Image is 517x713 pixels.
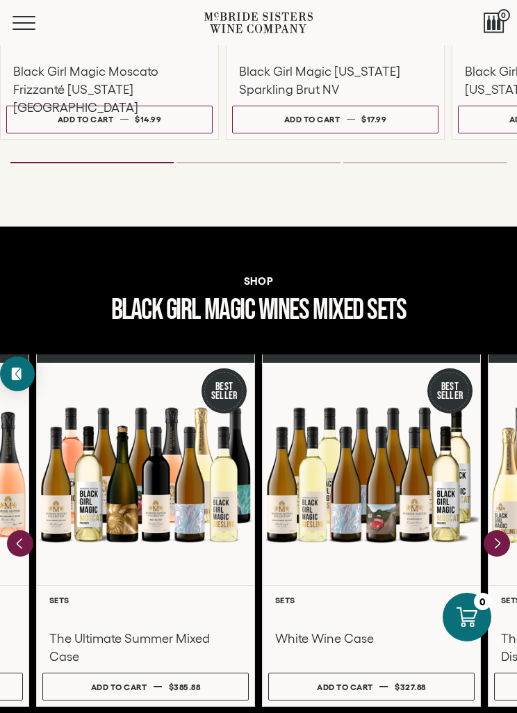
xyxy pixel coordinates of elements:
h3: Black Girl Magic [US_STATE] Sparkling Brut NV [239,63,432,99]
span: $385.88 [169,682,201,691]
span: $327.88 [395,682,426,691]
button: Add to cart $327.88 [268,673,475,700]
button: Add to cart $385.88 [42,673,249,700]
button: Mobile Menu Trigger [13,16,63,30]
h3: Black Girl Magic Moscato Frizzanté [US_STATE] [GEOGRAPHIC_DATA] [13,63,206,117]
button: Previous [7,530,33,557]
span: 0 [498,9,510,22]
span: wines [258,293,309,328]
li: Page dot 2 [177,162,340,163]
div: 0 [474,593,491,610]
span: magic [204,293,255,328]
div: Add to cart [91,677,147,697]
a: Best Seller The Ultimate Summer Mixed Case Sets The Ultimate Summer Mixed Case Add to cart $385.88 [36,354,255,707]
span: Sets [367,293,406,328]
li: Page dot 3 [343,162,507,163]
a: Best Seller White Wine Case Sets White Wine Case Add to cart $327.88 [262,354,481,707]
div: Add to cart [284,109,340,129]
h6: Sets [49,596,242,605]
button: Add to cart $17.99 [232,106,438,133]
span: black [111,293,163,328]
span: $17.99 [361,115,386,124]
h3: The Ultimate Summer Mixed Case [49,630,242,666]
span: Mixed [313,293,363,328]
div: Add to cart [317,677,373,697]
button: Add to cart $14.99 [6,106,213,133]
h6: Sets [275,596,468,605]
div: Add to cart [58,109,114,129]
button: Next [484,530,510,557]
span: girl [166,293,200,328]
span: $14.99 [135,115,161,124]
h3: White Wine Case [275,630,468,648]
li: Page dot 1 [10,162,174,163]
